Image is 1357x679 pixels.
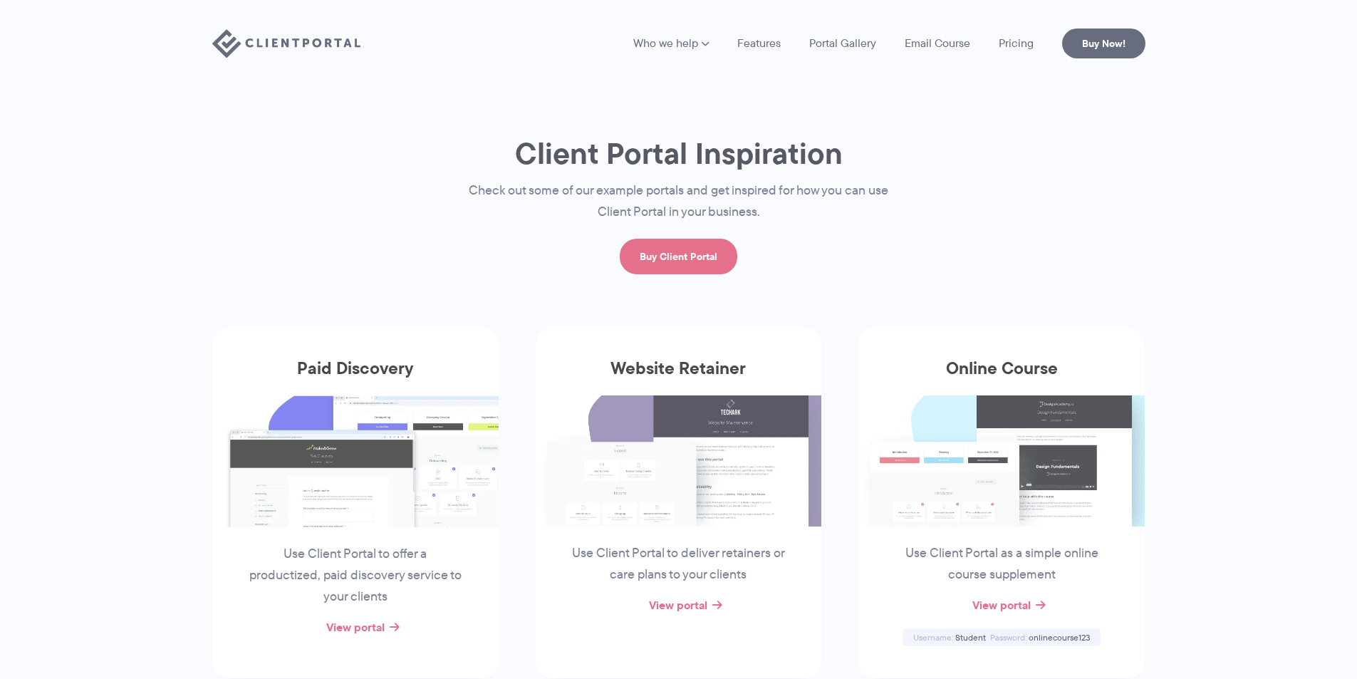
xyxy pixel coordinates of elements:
[536,358,822,395] h3: Website Retainer
[858,358,1145,395] h3: Online Course
[633,38,709,49] a: Who we help
[913,631,953,643] span: Username
[905,38,970,49] a: Email Course
[1062,28,1145,58] a: Buy Now!
[955,631,986,643] span: Student
[440,135,917,172] h1: Client Portal Inspiration
[990,631,1026,643] span: Password
[893,543,1110,586] p: Use Client Portal as a simple online course supplement
[620,239,737,274] a: Buy Client Portal
[809,38,876,49] a: Portal Gallery
[649,596,707,613] a: View portal
[247,544,464,608] p: Use Client Portal to offer a productized, paid discovery service to your clients
[972,596,1031,613] a: View portal
[440,180,917,223] p: Check out some of our example portals and get inspired for how you can use Client Portal in your ...
[570,543,786,586] p: Use Client Portal to deliver retainers or care plans to your clients
[1029,631,1090,643] span: onlinecourse123
[737,38,781,49] a: Features
[212,358,499,395] h3: Paid Discovery
[999,38,1034,49] a: Pricing
[326,618,385,636] a: View portal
